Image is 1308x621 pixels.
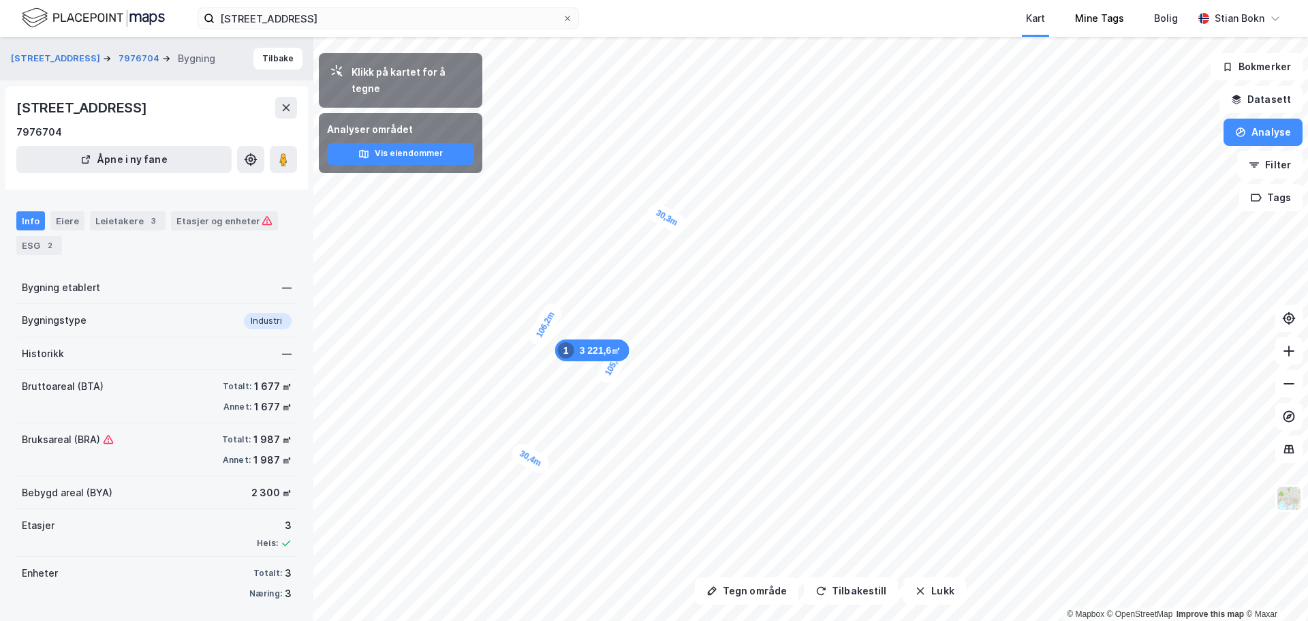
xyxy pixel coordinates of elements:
[178,50,215,67] div: Bygning
[254,399,292,415] div: 1 677 ㎡
[251,485,292,501] div: 2 300 ㎡
[22,312,87,329] div: Bygningstype
[1240,556,1308,621] iframe: Chat Widget
[22,565,58,581] div: Enheter
[176,215,272,227] div: Etasjer og enheter
[22,346,64,362] div: Historikk
[253,452,292,468] div: 1 987 ㎡
[22,431,114,448] div: Bruksareal (BRA)
[22,378,104,395] div: Bruttoareal (BTA)
[119,52,162,65] button: 7976704
[555,339,629,361] div: Map marker
[1215,10,1264,27] div: Stian Bokn
[16,124,62,140] div: 7976704
[215,8,562,29] input: Søk på adresse, matrikkel, gårdeiere, leietakere eller personer
[1239,184,1303,211] button: Tags
[645,200,689,236] div: Map marker
[1219,86,1303,113] button: Datasett
[1211,53,1303,80] button: Bokmerker
[352,64,471,97] div: Klikk på kartet for å tegne
[327,121,474,138] div: Analyser området
[285,586,292,602] div: 3
[1237,151,1303,179] button: Filter
[1276,485,1302,511] img: Z
[1224,119,1303,146] button: Analyse
[1177,609,1244,619] a: Improve this map
[43,239,57,252] div: 2
[257,517,292,534] div: 3
[222,434,251,445] div: Totalt:
[558,342,574,359] div: 1
[804,577,898,605] button: Tilbakestill
[1075,10,1124,27] div: Mine Tags
[695,577,798,605] button: Tegn område
[327,143,474,165] button: Vis eiendommer
[282,279,292,296] div: —
[254,378,292,395] div: 1 677 ㎡
[1154,10,1178,27] div: Bolig
[90,211,166,230] div: Leietakere
[22,279,100,296] div: Bygning etablert
[22,485,112,501] div: Bebygd areal (BYA)
[508,440,552,476] div: Map marker
[22,6,165,30] img: logo.f888ab2527a4732fd821a326f86c7f29.svg
[223,381,251,392] div: Totalt:
[526,301,564,348] div: Map marker
[1026,10,1045,27] div: Kart
[1240,556,1308,621] div: Kontrollprogram for chat
[249,588,282,599] div: Næring:
[285,565,292,581] div: 3
[253,568,282,579] div: Totalt:
[11,52,103,65] button: [STREET_ADDRESS]
[16,146,232,173] button: Åpne i ny fane
[253,431,292,448] div: 1 987 ㎡
[16,211,45,230] div: Info
[595,339,633,387] div: Map marker
[16,236,62,255] div: ESG
[1107,609,1173,619] a: OpenStreetMap
[16,97,150,119] div: [STREET_ADDRESS]
[223,402,251,412] div: Annet:
[257,538,278,549] div: Heis:
[1067,609,1104,619] a: Mapbox
[253,48,302,70] button: Tilbake
[146,214,160,228] div: 3
[22,517,54,534] div: Etasjer
[50,211,84,230] div: Eiere
[903,577,965,605] button: Lukk
[223,455,251,466] div: Annet:
[282,346,292,362] div: —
